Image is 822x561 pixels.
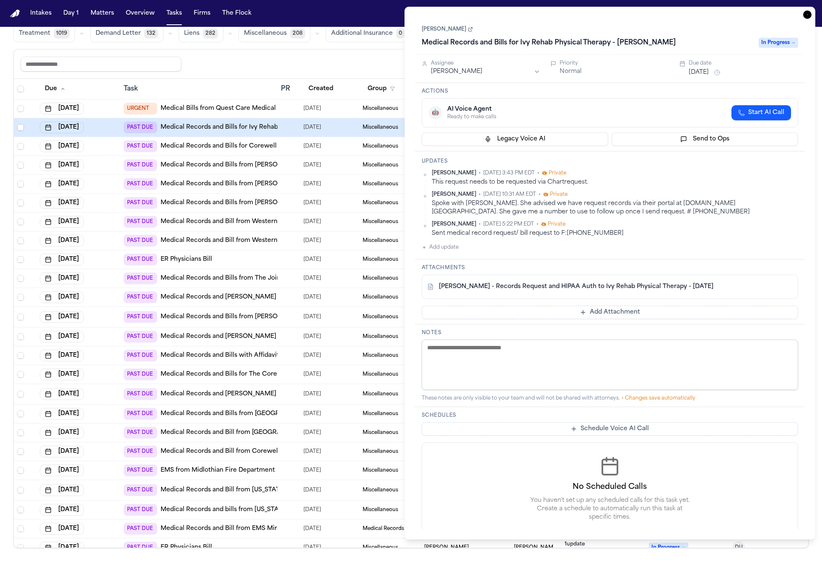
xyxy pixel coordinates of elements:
a: [PERSON_NAME] [422,26,473,33]
span: 282 [203,29,218,39]
button: [DATE] [689,68,709,77]
h3: No Scheduled Calls [436,481,785,493]
span: • [537,170,539,177]
span: [DATE] 3:43 PM EDT [483,170,535,177]
span: • [479,170,481,177]
span: Liens [184,29,200,38]
button: Matters [87,6,117,21]
button: Intakes [27,6,55,21]
span: • [537,221,539,228]
button: Snooze task [712,68,722,78]
span: [PERSON_NAME] [432,191,476,198]
p: You haven't set up any scheduled calls for this task yet. Create a schedule to automatically run ... [529,496,690,522]
div: Sent medical record request/ bill request to F:[PHONE_NUMBER] [432,229,799,237]
span: [DATE] 5:22 PM EDT [483,221,534,228]
span: • [539,191,541,198]
h3: Attachments [422,265,799,271]
button: Firms [190,6,214,21]
button: Demand Letter132 [90,25,163,42]
button: The Flock [219,6,255,21]
div: This request needs to be requested via Chartrequest. [432,178,799,186]
span: Treatment [19,29,50,38]
span: 208 [290,29,305,39]
h3: Actions [422,88,799,95]
button: Overview [122,6,158,21]
span: In Progress [759,38,798,48]
div: AI Voice Agent [447,105,496,114]
span: 132 [144,29,158,39]
img: Finch Logo [10,10,20,18]
div: Priority [560,60,669,67]
a: Home [10,10,20,18]
div: Assignee [431,60,541,67]
div: Ready to make calls [447,114,496,120]
button: Miscellaneous208 [239,25,311,42]
button: Legacy Voice AI [422,132,608,146]
div: Due date [689,60,799,67]
h3: Notes [422,330,799,336]
span: [PERSON_NAME] [432,170,476,177]
button: Normal [560,68,581,76]
h1: Medical Records and Bills for Ivy Rehab Physical Therapy - [PERSON_NAME] [418,36,679,49]
span: 1019 [54,29,70,39]
span: • Changes save automatically [622,396,695,401]
span: • [479,191,481,198]
button: Day 1 [60,6,82,21]
span: Private [548,221,565,228]
button: Send to Ops [612,132,798,146]
span: Private [550,191,568,198]
div: Spoke with [PERSON_NAME]. She advised we have request records via their portal at [DOMAIN_NAME][G... [432,200,799,216]
span: Demand Letter [96,29,141,38]
span: Miscellaneous [244,29,287,38]
a: [PERSON_NAME] - Records Request and HIPAA Auth to Ivy Rehab Physical Therapy - [DATE] [439,283,713,291]
span: Additional Insurance [331,29,393,38]
span: • [479,221,481,228]
button: Schedule Voice AI Call [422,422,799,436]
button: Additional Insurance0 [326,25,410,42]
span: 0 [396,29,405,39]
span: [PERSON_NAME] [432,221,476,228]
div: These notes are only visible to your team and will not be shared with attorneys. [422,395,799,402]
span: 🤖 [432,109,439,117]
button: Start AI Call [731,105,791,120]
h3: Schedules [422,412,799,419]
span: Private [549,170,566,177]
h3: Updates [422,158,799,165]
span: [DATE] 10:31 AM EDT [483,191,536,198]
button: Liens282 [179,25,223,42]
span: Start AI Call [748,109,784,117]
button: Treatment1019 [13,25,75,42]
button: Tasks [163,6,185,21]
button: Add update [422,242,459,252]
button: Add Attachment [422,306,799,319]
